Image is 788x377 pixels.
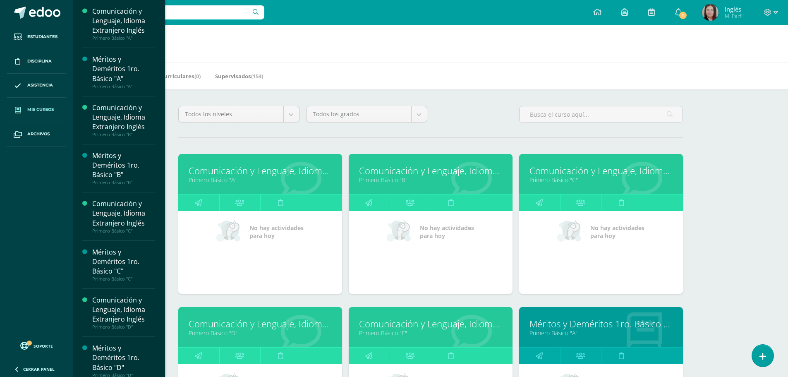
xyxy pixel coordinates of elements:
[92,295,155,330] a: Comunicación y Lenguaje, Idioma Extranjero InglésPrimero Básico "D"
[216,219,244,244] img: no_activities_small.png
[27,58,52,65] span: Disciplina
[92,324,155,330] div: Primero Básico "D"
[92,55,155,89] a: Méritos y Deméritos 1ro. Básico "A"Primero Básico "A"
[359,176,502,184] a: Primero Básico "B"
[678,11,687,20] span: 1
[92,199,155,228] div: Comunicación y Lenguaje, Idioma Extranjero Inglés
[189,329,332,337] a: Primero Básico "D"
[92,295,155,324] div: Comunicación y Lenguaje, Idioma Extranjero Inglés
[307,106,427,122] a: Todos los grados
[92,84,155,89] div: Primero Básico "A"
[7,74,66,98] a: Asistencia
[92,343,155,372] div: Méritos y Deméritos 1ro. Básico "D"
[189,176,332,184] a: Primero Básico "A"
[529,329,673,337] a: Primero Básico "A"
[92,247,155,282] a: Méritos y Deméritos 1ro. Básico "C"Primero Básico "C"
[590,224,644,240] span: No hay actividades para hoy
[92,151,155,185] a: Méritos y Deméritos 1ro. Básico "B"Primero Básico "B"
[7,122,66,146] a: Archivos
[387,219,414,244] img: no_activities_small.png
[92,103,155,137] a: Comunicación y Lenguaje, Idioma Extranjero InglésPrimero Básico "B"
[92,199,155,233] a: Comunicación y Lenguaje, Idioma Extranjero InglésPrimero Básico "C"
[27,82,53,89] span: Asistencia
[249,224,304,240] span: No hay actividades para hoy
[27,34,57,40] span: Estudiantes
[92,276,155,282] div: Primero Básico "C"
[7,49,66,74] a: Disciplina
[529,164,673,177] a: Comunicación y Lenguaje, Idioma Extranjero Inglés
[27,106,54,113] span: Mis cursos
[92,35,155,41] div: Primero Básico "A"
[520,106,683,122] input: Busca el curso aquí...
[92,151,155,180] div: Méritos y Deméritos 1ro. Básico "B"
[92,7,155,35] div: Comunicación y Lenguaje, Idioma Extranjero Inglés
[529,176,673,184] a: Primero Básico "C"
[359,329,502,337] a: Primero Básico "E"
[34,343,53,349] span: Soporte
[179,106,299,122] a: Todos los niveles
[557,219,584,244] img: no_activities_small.png
[92,247,155,276] div: Méritos y Deméritos 1ro. Básico "C"
[313,106,405,122] span: Todos los grados
[136,70,201,83] a: Mis Extracurriculares(0)
[92,7,155,41] a: Comunicación y Lenguaje, Idioma Extranjero InglésPrimero Básico "A"
[92,103,155,132] div: Comunicación y Lenguaje, Idioma Extranjero Inglés
[23,366,55,372] span: Cerrar panel
[92,180,155,185] div: Primero Básico "B"
[92,55,155,83] div: Méritos y Deméritos 1ro. Básico "A"
[194,72,201,80] span: (0)
[529,317,673,330] a: Méritos y Deméritos 1ro. Básico "A"
[92,228,155,234] div: Primero Básico "C"
[725,5,744,13] span: Inglés
[251,72,263,80] span: (154)
[725,12,744,19] span: Mi Perfil
[215,70,263,83] a: Supervisados(154)
[420,224,474,240] span: No hay actividades para hoy
[189,317,332,330] a: Comunicación y Lenguaje, Idioma Extranjero Inglés
[7,98,66,122] a: Mis cursos
[189,164,332,177] a: Comunicación y Lenguaje, Idioma Extranjero Inglés
[78,5,264,19] input: Busca un usuario...
[10,340,63,351] a: Soporte
[359,317,502,330] a: Comunicación y Lenguaje, Idioma Extranjero Inglés
[7,25,66,49] a: Estudiantes
[92,132,155,137] div: Primero Básico "B"
[702,4,719,21] img: e03ec1ec303510e8e6f60bf4728ca3bf.png
[359,164,502,177] a: Comunicación y Lenguaje, Idioma Extranjero Inglés
[27,131,50,137] span: Archivos
[185,106,277,122] span: Todos los niveles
